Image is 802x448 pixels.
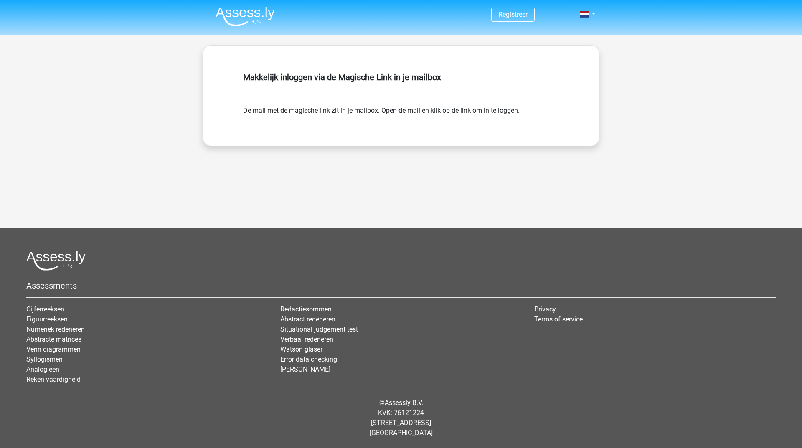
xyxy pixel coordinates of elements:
[216,7,275,26] img: Assessly
[26,335,81,343] a: Abstracte matrices
[26,375,81,383] a: Reken vaardigheid
[534,305,556,313] a: Privacy
[26,345,81,353] a: Venn diagrammen
[280,345,322,353] a: Watson glaser
[26,365,59,373] a: Analogieen
[26,325,85,333] a: Numeriek redeneren
[26,281,776,291] h5: Assessments
[243,106,559,116] form: De mail met de magische link zit in je mailbox. Open de mail en klik op de link om in te loggen.
[26,305,64,313] a: Cijferreeksen
[26,251,86,271] img: Assessly logo
[280,315,335,323] a: Abstract redeneren
[243,72,559,82] h5: Makkelijk inloggen via de Magische Link in je mailbox
[280,335,333,343] a: Verbaal redeneren
[20,391,782,445] div: © KVK: 76121224 [STREET_ADDRESS] [GEOGRAPHIC_DATA]
[280,325,358,333] a: Situational judgement test
[385,399,423,407] a: Assessly B.V.
[498,10,528,18] a: Registreer
[280,355,337,363] a: Error data checking
[534,315,583,323] a: Terms of service
[280,365,330,373] a: [PERSON_NAME]
[26,315,68,323] a: Figuurreeksen
[280,305,332,313] a: Redactiesommen
[26,355,63,363] a: Syllogismen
